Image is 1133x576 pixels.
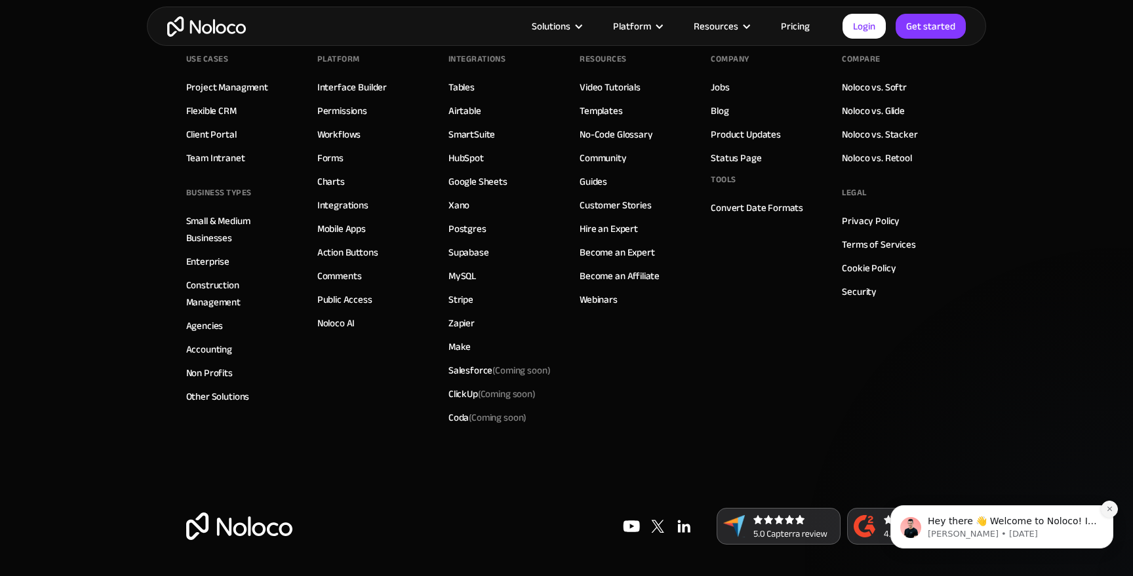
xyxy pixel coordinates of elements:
a: Agencies [186,317,224,334]
a: No-Code Glossary [580,126,653,143]
a: Flexible CRM [186,102,237,119]
a: Permissions [317,102,367,119]
a: SmartSuite [448,126,496,143]
a: Client Portal [186,126,237,143]
a: Tables [448,79,475,96]
a: Customer Stories [580,197,652,214]
div: Platform [597,18,677,35]
a: Noloco AI [317,315,355,332]
a: Convert Date Formats [711,199,803,216]
a: Webinars [580,291,618,308]
button: Dismiss notification [230,78,247,95]
a: Accounting [186,341,233,358]
a: Airtable [448,102,481,119]
span: (Coming soon) [478,385,536,403]
a: Community [580,149,627,166]
a: Workflows [317,126,361,143]
iframe: Intercom notifications message [871,423,1133,569]
a: Public Access [317,291,372,308]
a: Video Tutorials [580,79,641,96]
a: Security [842,283,877,300]
a: Interface Builder [317,79,387,96]
a: Google Sheets [448,173,507,190]
p: Hey there 👋 Welcome to Noloco! If you have any questions, just reply to this message. [GEOGRAPHIC... [57,92,226,106]
a: Pricing [765,18,826,35]
a: Noloco vs. Retool [842,149,911,166]
a: Guides [580,173,607,190]
a: Blog [711,102,728,119]
a: Hire an Expert [580,220,638,237]
a: Jobs [711,79,729,96]
div: Use Cases [186,49,229,69]
a: Login [843,14,886,39]
div: Compare [842,49,881,69]
a: Forms [317,149,344,166]
div: Resources [580,49,627,69]
a: Integrations [317,197,368,214]
a: Xano [448,197,469,214]
div: Solutions [515,18,597,35]
a: Postgres [448,220,487,237]
div: Company [711,49,749,69]
a: Action Buttons [317,244,378,261]
a: Terms of Services [842,236,915,253]
a: Noloco vs. Glide [842,102,905,119]
div: Resources [677,18,765,35]
a: Mobile Apps [317,220,366,237]
img: Profile image for Darragh [30,94,50,115]
a: Small & Medium Businesses [186,212,291,246]
div: BUSINESS TYPES [186,183,252,202]
a: Comments [317,267,362,284]
a: Construction Management [186,277,291,311]
div: message notification from Darragh, 2w ago. Hey there 👋 Welcome to Noloco! If you have any questio... [20,83,243,126]
a: Noloco vs. Stacker [842,126,917,143]
a: Get started [896,14,966,39]
div: Solutions [532,18,570,35]
div: Platform [613,18,651,35]
div: Tools [711,170,736,189]
div: INTEGRATIONS [448,49,506,69]
a: Other Solutions [186,388,250,405]
span: (Coming soon) [492,361,550,379]
div: Legal [842,183,867,202]
a: Product Updates [711,126,781,143]
a: Make [448,338,471,355]
a: Project Managment [186,79,268,96]
a: Cookie Policy [842,259,896,277]
a: Zapier [448,315,475,332]
a: MySQL [448,267,476,284]
a: Become an Expert [580,244,655,261]
a: Enterprise [186,253,230,270]
a: Privacy Policy [842,212,900,229]
a: Team Intranet [186,149,245,166]
span: (Coming soon) [469,408,527,427]
a: HubSpot [448,149,484,166]
div: Coda [448,409,527,426]
a: Supabase [448,244,489,261]
a: home [167,16,246,37]
a: Charts [317,173,345,190]
a: Stripe [448,291,473,308]
div: Salesforce [448,362,551,379]
a: Become an Affiliate [580,267,660,284]
div: Platform [317,49,360,69]
p: Message from Darragh, sent 2w ago [57,106,226,117]
a: Templates [580,102,623,119]
a: Noloco vs. Softr [842,79,907,96]
a: Non Profits [186,364,233,381]
div: ClickUp [448,385,536,402]
div: Resources [694,18,738,35]
a: Status Page [711,149,761,166]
